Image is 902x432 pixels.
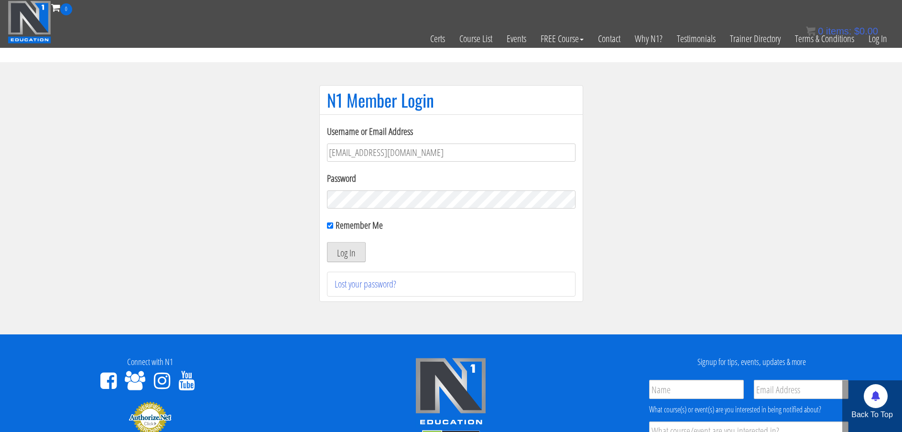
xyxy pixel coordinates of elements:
[423,15,452,62] a: Certs
[500,15,533,62] a: Events
[649,404,848,415] div: What course(s) or event(s) are you interested in being notified about?
[806,26,815,36] img: icon11.png
[754,380,848,399] input: Email Address
[336,219,383,232] label: Remember Me
[723,15,788,62] a: Trainer Directory
[8,0,51,44] img: n1-education
[788,15,861,62] a: Terms & Conditions
[415,357,487,428] img: n1-edu-logo
[327,171,576,186] label: Password
[591,15,628,62] a: Contact
[670,15,723,62] a: Testimonials
[649,380,744,399] input: Name
[826,26,851,36] span: items:
[452,15,500,62] a: Course List
[7,357,293,367] h4: Connect with N1
[609,357,895,367] h4: Signup for tips, events, updates & more
[335,277,396,290] a: Lost your password?
[60,3,72,15] span: 0
[854,26,859,36] span: $
[327,124,576,139] label: Username or Email Address
[327,242,366,262] button: Log In
[861,15,894,62] a: Log In
[806,26,878,36] a: 0 items: $0.00
[854,26,878,36] bdi: 0.00
[327,90,576,110] h1: N1 Member Login
[628,15,670,62] a: Why N1?
[842,409,902,421] p: Back To Top
[533,15,591,62] a: FREE Course
[818,26,823,36] span: 0
[51,1,72,14] a: 0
